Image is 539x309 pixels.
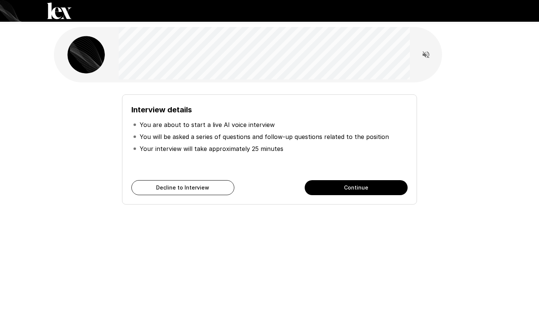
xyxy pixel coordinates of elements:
button: Continue [305,180,408,195]
img: lex_avatar2.png [67,36,105,73]
button: Decline to Interview [131,180,234,195]
button: Read questions aloud [418,47,433,62]
p: You will be asked a series of questions and follow-up questions related to the position [140,132,389,141]
b: Interview details [131,105,192,114]
p: Your interview will take approximately 25 minutes [140,144,283,153]
p: You are about to start a live AI voice interview [140,120,275,129]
